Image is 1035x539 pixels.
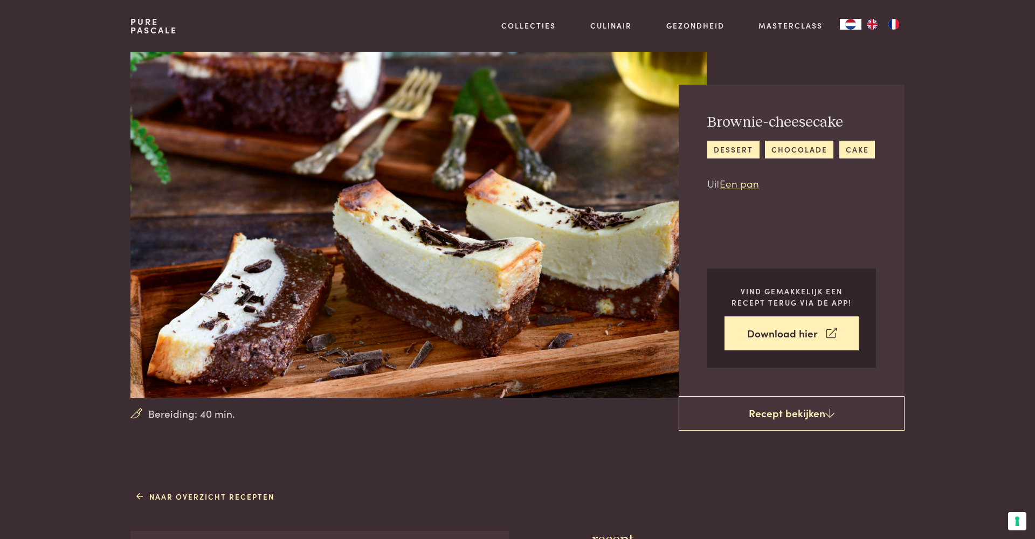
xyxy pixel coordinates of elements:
h2: Brownie-cheesecake [707,113,875,132]
a: chocolade [765,141,833,158]
a: Download hier [724,316,859,350]
ul: Language list [861,19,905,30]
a: Masterclass [758,20,823,31]
a: Recept bekijken [679,396,905,431]
a: NL [840,19,861,30]
a: FR [883,19,905,30]
a: cake [839,141,875,158]
a: Culinair [590,20,632,31]
a: Collecties [501,20,556,31]
div: Language [840,19,861,30]
aside: Language selected: Nederlands [840,19,905,30]
p: Vind gemakkelijk een recept terug via de app! [724,286,859,308]
a: dessert [707,141,759,158]
a: EN [861,19,883,30]
span: Bereiding: 40 min. [148,406,235,421]
a: PurePascale [130,17,177,34]
p: Uit [707,176,875,191]
a: Gezondheid [666,20,724,31]
img: Brownie-cheesecake [130,52,707,398]
button: Uw voorkeuren voor toestemming voor trackingtechnologieën [1008,512,1026,530]
a: Naar overzicht recepten [136,491,275,502]
a: Een pan [720,176,759,190]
